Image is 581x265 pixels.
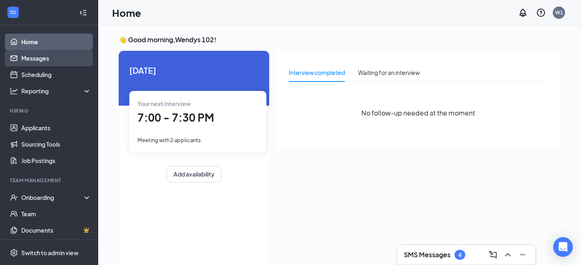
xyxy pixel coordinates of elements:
a: Applicants [21,120,91,136]
a: Scheduling [21,66,91,83]
div: 4 [458,251,462,258]
div: Hiring [10,107,90,114]
a: DocumentsCrown [21,222,91,238]
svg: Minimize [518,250,527,260]
h1: Home [112,6,141,20]
svg: Collapse [79,9,87,17]
div: Interview completed [289,68,345,77]
button: ComposeMessage [486,248,500,261]
a: Job Postings [21,152,91,169]
h3: SMS Messages [404,250,450,259]
svg: QuestionInfo [536,8,546,18]
div: Open Intercom Messenger [553,237,573,257]
h3: 👋 Good morning, Wendys 102 ! [119,35,561,44]
span: Meeting with 2 applicants [137,137,201,143]
div: W1 [555,9,563,16]
button: ChevronUp [501,248,514,261]
a: Sourcing Tools [21,136,91,152]
svg: Settings [10,249,18,257]
a: Home [21,34,91,50]
div: Reporting [21,87,92,95]
svg: ComposeMessage [488,250,498,260]
div: Onboarding [21,193,84,202]
svg: Notifications [518,8,528,18]
span: Your next interview [137,100,191,107]
span: 7:00 - 7:30 PM [137,111,214,124]
span: No follow-up needed at the moment [361,108,475,118]
div: Team Management [10,177,90,184]
span: [DATE] [129,64,259,77]
svg: Analysis [10,87,18,95]
a: Team [21,206,91,222]
div: Switch to admin view [21,249,79,257]
div: Waiting for an interview [358,68,420,77]
a: SurveysCrown [21,238,91,255]
button: Minimize [516,248,529,261]
button: Add availability [167,166,221,182]
svg: UserCheck [10,193,18,202]
svg: ChevronUp [503,250,513,260]
svg: WorkstreamLogo [9,8,17,16]
a: Messages [21,50,91,66]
